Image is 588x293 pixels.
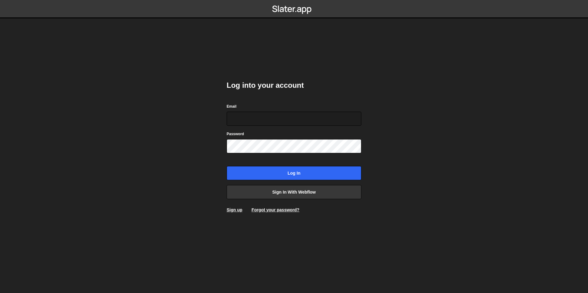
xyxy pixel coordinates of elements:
[227,80,361,90] h2: Log into your account
[227,103,236,109] label: Email
[227,131,244,137] label: Password
[251,207,299,212] a: Forgot your password?
[227,166,361,180] input: Log in
[227,207,242,212] a: Sign up
[227,185,361,199] a: Sign in with Webflow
